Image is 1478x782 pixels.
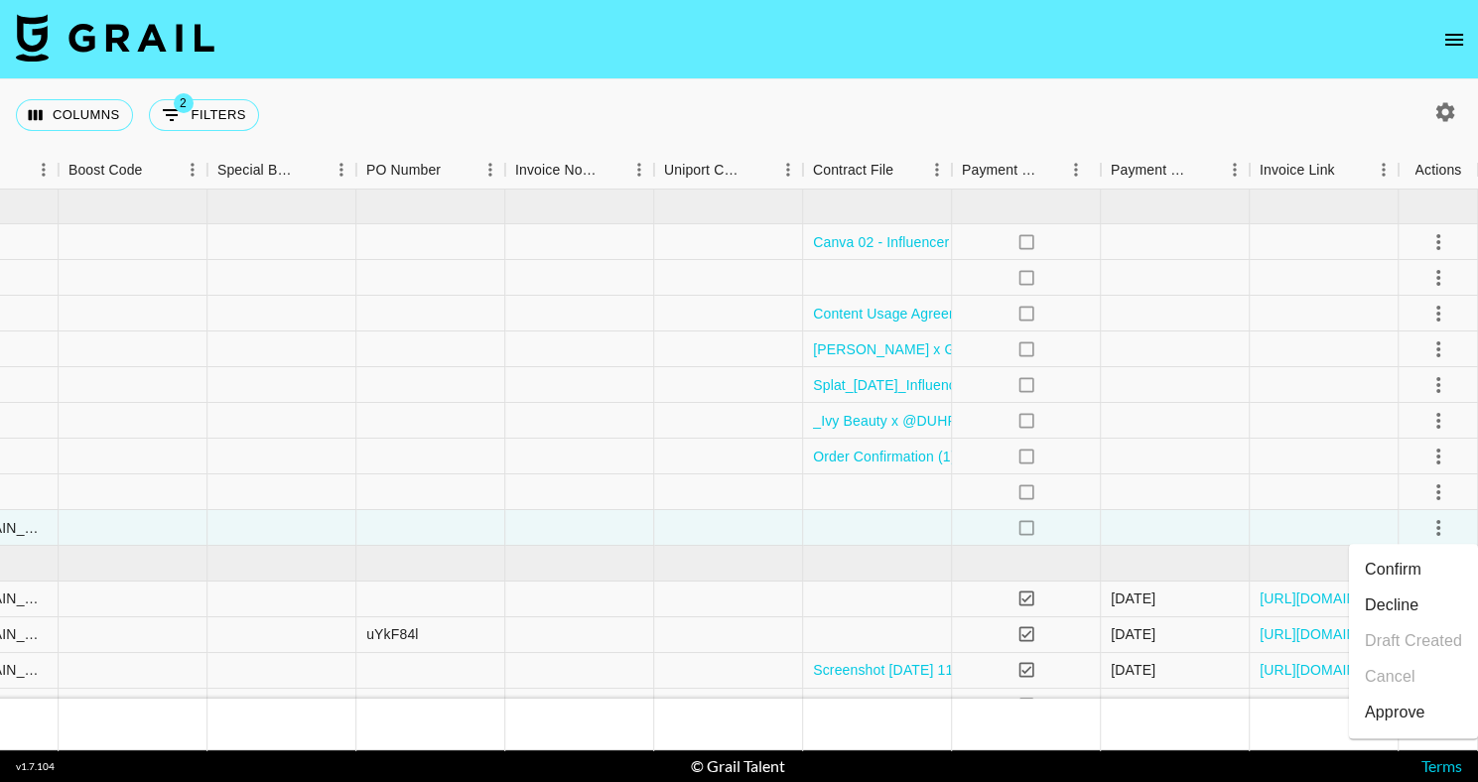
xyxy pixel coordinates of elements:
div: PO Number [356,151,505,190]
button: Sort [143,156,171,184]
button: Sort [1039,156,1067,184]
a: Canva 02 - Influencer Agreement (ellegibsonn).pdf [813,232,1131,252]
button: Sort [1192,156,1220,184]
div: v 1.7.104 [16,760,55,773]
div: Uniport Contact Email [654,151,803,190]
button: select merge strategy [1421,225,1455,259]
a: Screenshot [DATE] 11.04.32.png [813,660,1020,680]
button: Menu [327,155,356,185]
button: Sort [745,156,773,184]
button: select merge strategy [1421,261,1455,295]
button: Sort [1335,156,1363,184]
a: Order Confirmation (1).pdf [813,447,979,466]
button: Menu [922,155,952,185]
a: Splat_[DATE]_Influencer_Agreement_-_Paris_Stone.pdf [813,375,1167,395]
button: Sort [893,156,921,184]
div: Invoice Link [1250,151,1399,190]
button: Select columns [16,99,133,131]
div: Payment Sent Date [1101,151,1250,190]
div: Contract File [803,151,952,190]
button: Menu [1061,155,1091,185]
div: PO Number [366,151,441,190]
button: select merge strategy [1421,475,1455,509]
div: Contract File [813,151,893,190]
button: Menu [1220,155,1250,185]
div: 11/09/2025 [1111,624,1155,644]
a: [PERSON_NAME] x Goat 2025 Contract (Cuervo 2025).pdf [813,339,1187,359]
div: uYkF84l [366,624,418,644]
div: Invoice Notes [515,151,597,190]
div: Actions [1399,151,1478,190]
div: Boost Code [68,151,143,190]
a: Terms [1421,756,1462,775]
div: Invoice Notes [505,151,654,190]
a: Content Usage Agreement_APRILSKINxParis_2000USD.pdf [813,304,1194,324]
li: Decline [1349,587,1478,623]
button: select merge strategy [1421,440,1455,473]
a: [URL][DOMAIN_NAME] [1260,660,1410,680]
button: select merge strategy [1421,368,1455,402]
div: Special Booking Type [207,151,356,190]
img: Grail Talent [16,14,214,62]
button: Menu [1369,155,1399,185]
button: Sort [299,156,327,184]
a: [URL][DOMAIN_NAME] [1260,588,1410,608]
div: Payment Sent [962,151,1039,190]
button: select merge strategy [1421,404,1455,438]
a: [URL][DOMAIN_NAME] [1260,624,1410,644]
div: Special Booking Type [217,151,299,190]
div: © Grail Talent [691,756,785,776]
button: Menu [773,155,803,185]
button: Menu [178,155,207,185]
button: select merge strategy [1421,297,1455,330]
a: _Ivy Beauty x @DUHPARIS Partnership Contract 11.22.54 AM.pdf [813,411,1229,431]
div: Invoice Link [1260,151,1335,190]
button: Menu [475,155,505,185]
div: 08/09/2025 [1111,660,1155,680]
button: Sort [441,156,469,184]
button: Sort [597,156,624,184]
div: Boost Code [59,151,207,190]
button: select merge strategy [1421,511,1455,545]
div: Payment Sent [952,151,1101,190]
div: Uniport Contact Email [664,151,745,190]
li: Confirm [1349,552,1478,587]
button: open drawer [1434,20,1474,60]
div: Payment Sent Date [1111,151,1192,190]
div: Actions [1414,151,1461,190]
button: Menu [624,155,654,185]
div: 10/09/2025 [1111,588,1155,608]
div: 14/09/2025 [1111,696,1155,716]
button: Menu [29,155,59,185]
button: Show filters [149,99,259,131]
span: 2 [174,93,194,113]
div: Approve [1365,701,1425,724]
button: select merge strategy [1421,332,1455,366]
